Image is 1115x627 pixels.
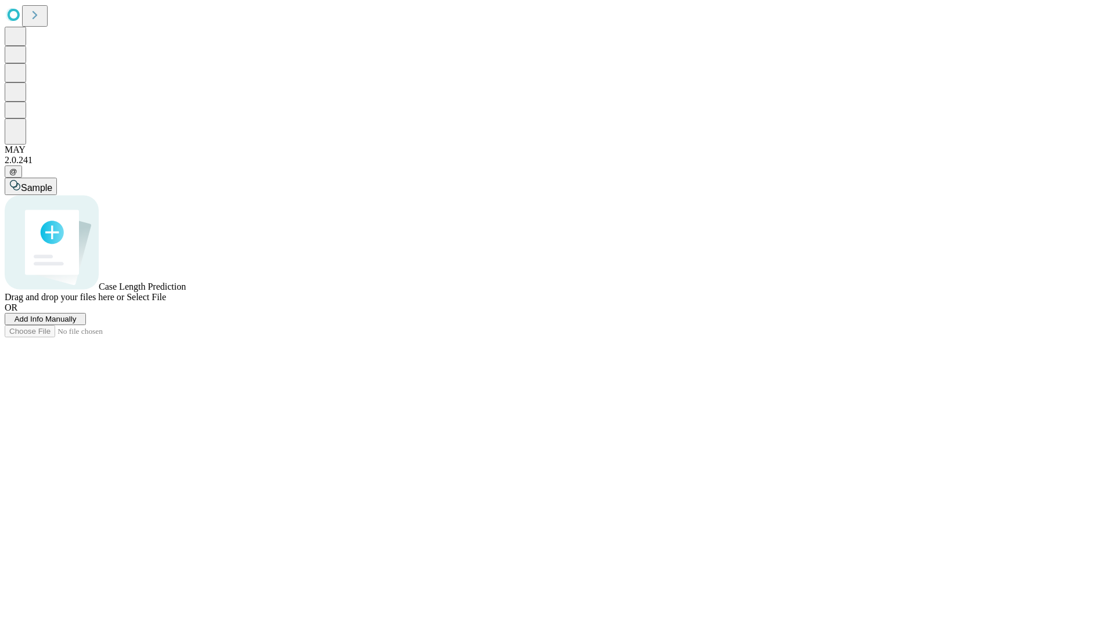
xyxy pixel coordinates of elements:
span: OR [5,302,17,312]
span: @ [9,167,17,176]
span: Drag and drop your files here or [5,292,124,302]
button: @ [5,165,22,178]
span: Sample [21,183,52,193]
div: MAY [5,145,1110,155]
span: Select File [127,292,166,302]
span: Add Info Manually [15,315,77,323]
div: 2.0.241 [5,155,1110,165]
button: Add Info Manually [5,313,86,325]
button: Sample [5,178,57,195]
span: Case Length Prediction [99,282,186,291]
